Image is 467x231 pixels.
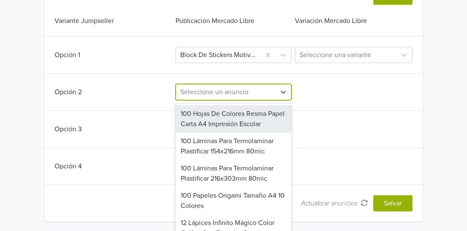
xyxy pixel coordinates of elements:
[293,16,412,26] div: Variación Mercado Libre
[373,195,412,211] button: Salvar
[174,16,293,26] div: Publicación Mercado Libre
[176,187,291,214] div: 100 Papeles Origami Tamaño A4 10 Colores
[296,195,373,211] button: Actualizar anuncios
[176,160,291,187] div: 100 Láminas Para Termolaminar Plastificar 216x303mm 80mic
[176,105,291,133] div: 100 Hojas De Colores Resma Papel Carta A4 Impresión Escolar
[55,124,174,134] div: Opción 3
[55,50,174,60] div: Opción 1
[55,16,174,26] div: Variante Jumpseller
[55,161,174,171] div: Opción 4
[301,199,361,208] span: Actualizar anuncios
[55,87,174,97] div: Opción 2
[176,133,291,160] div: 100 Láminas Para Termolaminar Plastificar 154x216mm 80mic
